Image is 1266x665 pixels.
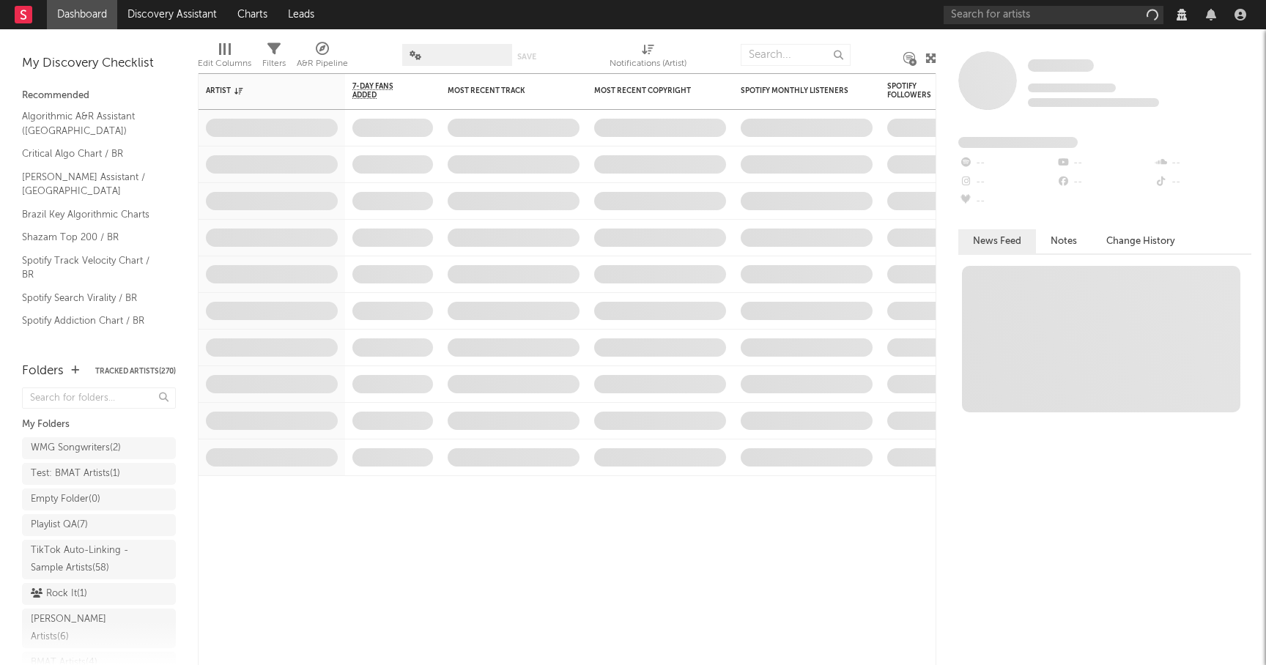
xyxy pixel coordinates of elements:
[741,44,851,66] input: Search...
[22,463,176,485] a: Test: BMAT Artists(1)
[958,173,1056,192] div: --
[1028,83,1116,92] span: Tracking Since: [DATE]
[22,207,161,223] a: Brazil Key Algorithmic Charts
[1028,59,1094,72] span: Some Artist
[610,55,686,73] div: Notifications (Artist)
[262,37,286,79] div: Filters
[944,6,1163,24] input: Search for artists
[958,154,1056,173] div: --
[31,611,134,646] div: [PERSON_NAME] Artists ( 6 )
[958,192,1056,211] div: --
[1028,59,1094,73] a: Some Artist
[22,87,176,105] div: Recommended
[22,387,176,409] input: Search for folders...
[1154,173,1251,192] div: --
[31,542,134,577] div: TikTok Auto-Linking - Sample Artists ( 58 )
[22,540,176,579] a: TikTok Auto-Linking - Sample Artists(58)
[206,86,316,95] div: Artist
[594,86,704,95] div: Most Recent Copyright
[958,137,1078,148] span: Fans Added by Platform
[31,465,120,483] div: Test: BMAT Artists ( 1 )
[22,146,161,162] a: Critical Algo Chart / BR
[22,363,64,380] div: Folders
[1092,229,1190,253] button: Change History
[297,37,348,79] div: A&R Pipeline
[22,313,161,329] a: Spotify Addiction Chart / BR
[22,488,176,510] a: Empty Folder(0)
[610,37,686,79] div: Notifications (Artist)
[1036,229,1092,253] button: Notes
[887,82,939,100] div: Spotify Followers
[1056,173,1153,192] div: --
[1154,154,1251,173] div: --
[448,86,558,95] div: Most Recent Track
[31,585,87,603] div: Rock It ( 1 )
[517,53,536,61] button: Save
[1056,154,1153,173] div: --
[31,439,121,457] div: WMG Songwriters ( 2 )
[95,368,176,375] button: Tracked Artists(270)
[198,55,251,73] div: Edit Columns
[22,253,161,283] a: Spotify Track Velocity Chart / BR
[262,55,286,73] div: Filters
[22,583,176,605] a: Rock It(1)
[22,416,176,434] div: My Folders
[352,82,411,100] span: 7-Day Fans Added
[22,437,176,459] a: WMG Songwriters(2)
[1028,98,1159,107] span: 0 fans last week
[297,55,348,73] div: A&R Pipeline
[22,108,161,138] a: Algorithmic A&R Assistant ([GEOGRAPHIC_DATA])
[198,37,251,79] div: Edit Columns
[22,55,176,73] div: My Discovery Checklist
[958,229,1036,253] button: News Feed
[31,516,88,534] div: Playlist QA ( 7 )
[31,491,100,508] div: Empty Folder ( 0 )
[741,86,851,95] div: Spotify Monthly Listeners
[22,229,161,245] a: Shazam Top 200 / BR
[22,514,176,536] a: Playlist QA(7)
[22,290,161,306] a: Spotify Search Virality / BR
[22,169,161,199] a: [PERSON_NAME] Assistant / [GEOGRAPHIC_DATA]
[22,609,176,648] a: [PERSON_NAME] Artists(6)
[22,336,161,366] a: TikTok Videos Assistant / [GEOGRAPHIC_DATA]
